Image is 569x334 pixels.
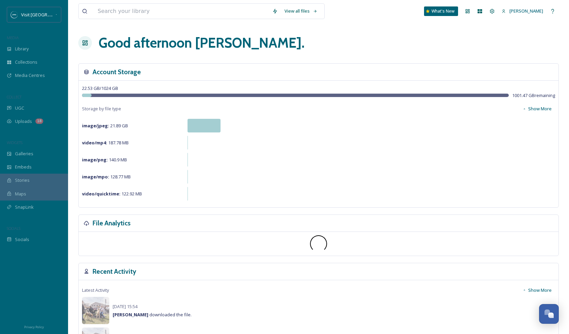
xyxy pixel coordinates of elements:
h3: Recent Activity [93,267,136,276]
span: Privacy Policy [24,325,44,329]
a: Privacy Policy [24,322,44,331]
span: SnapLink [15,204,34,210]
span: [PERSON_NAME] [509,8,543,14]
span: Socials [15,236,29,243]
span: 140.9 MB [82,157,127,163]
span: [DATE] 15:54 [113,303,137,309]
span: SOCIALS [7,226,20,231]
div: 18 [35,118,43,124]
span: MEDIA [7,35,19,40]
strong: video/quicktime : [82,191,120,197]
span: Latest Activity [82,287,109,293]
span: 128.77 MB [82,174,131,180]
img: d5fb8690-5246-422d-bc51-d544140e8a10.jpg [82,297,109,324]
span: 22.53 GB / 1024 GB [82,85,118,91]
h3: File Analytics [93,218,131,228]
span: 21.89 GB [82,123,128,129]
strong: image/jpeg : [82,123,109,129]
a: View all files [281,4,321,18]
span: Storage by file type [82,106,121,112]
span: WIDGETS [7,140,22,145]
span: UGC [15,105,24,111]
a: [PERSON_NAME] [498,4,547,18]
h1: Good afternoon [PERSON_NAME] . [99,33,305,53]
span: downloaded the file. [113,312,192,318]
strong: image/png : [82,157,108,163]
button: Open Chat [539,304,559,324]
input: Search your library [94,4,269,19]
span: Uploads [15,118,32,125]
span: Embeds [15,164,32,170]
span: Collections [15,59,37,65]
span: 187.78 MB [82,140,129,146]
span: Maps [15,191,26,197]
span: Stories [15,177,30,184]
button: Show More [519,102,555,115]
span: Galleries [15,150,33,157]
strong: video/mp4 : [82,140,107,146]
span: 122.92 MB [82,191,142,197]
h3: Account Storage [93,67,141,77]
span: COLLECT [7,94,21,99]
img: SM%20Social%20Profile.png [11,11,18,18]
span: 1001.47 GB remaining [512,92,555,99]
span: Media Centres [15,72,45,79]
a: What's New [424,6,458,16]
button: Show More [519,284,555,297]
span: Library [15,46,29,52]
strong: [PERSON_NAME] [113,312,148,318]
strong: image/mpo : [82,174,109,180]
span: Visit [GEOGRAPHIC_DATA][US_STATE] [21,11,97,18]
